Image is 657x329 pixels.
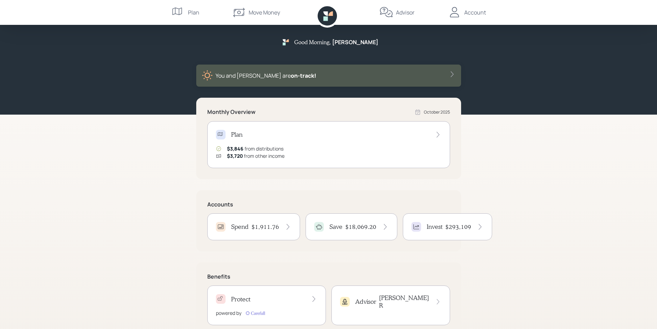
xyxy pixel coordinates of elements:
h5: Benefits [207,273,450,280]
span: $3,846 [227,145,243,152]
div: powered by [216,309,241,317]
h5: [PERSON_NAME] [332,39,378,46]
span: $3,720 [227,153,243,159]
span: on‑track! [291,72,316,79]
div: Plan [188,8,199,17]
h4: $293,109 [445,223,471,231]
h4: $18,069.20 [345,223,376,231]
div: Move Money [249,8,280,17]
h4: Protect [231,296,250,303]
img: sunny-XHVQM73Q.digested.png [202,70,213,81]
img: carefull-M2HCGCDH.digested.png [244,310,266,317]
h4: Advisor [355,298,376,306]
h4: [PERSON_NAME] R [379,294,430,309]
h4: Invest [427,223,442,231]
div: from distributions [227,145,283,152]
h5: Accounts [207,201,450,208]
h4: $1,911.76 [251,223,279,231]
h4: Plan [231,131,242,138]
div: Account [464,8,486,17]
div: from other income [227,152,285,159]
div: October 2025 [424,109,450,115]
h5: Monthly Overview [207,109,256,115]
div: Advisor [396,8,415,17]
div: You and [PERSON_NAME] are [216,71,316,80]
h5: Good Morning , [294,39,331,45]
h4: Save [329,223,342,231]
h4: Spend [231,223,249,231]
